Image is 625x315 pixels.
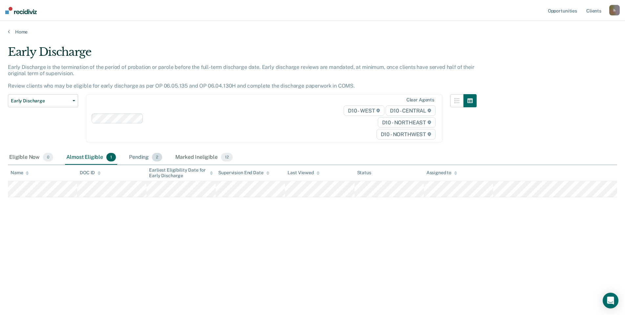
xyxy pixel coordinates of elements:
span: D10 - NORTHEAST [378,117,436,128]
button: h [609,5,620,15]
div: Assigned to [426,170,457,176]
div: DOC ID [80,170,101,176]
span: Early Discharge [11,98,70,104]
div: Clear agents [406,97,434,103]
div: Marked Ineligible12 [174,150,234,165]
span: D10 - NORTHWEST [377,129,436,139]
div: Early Discharge [8,45,477,64]
span: 0 [43,153,53,161]
div: Earliest Eligibility Date for Early Discharge [149,167,213,178]
div: Last Viewed [288,170,319,176]
span: D10 - WEST [344,105,384,116]
img: Recidiviz [5,7,37,14]
span: 2 [152,153,162,161]
div: Name [11,170,29,176]
div: Almost Eligible1 [65,150,117,165]
span: D10 - CENTRAL [386,105,436,116]
div: Open Intercom Messenger [603,293,618,308]
span: 1 [106,153,116,161]
button: Early Discharge [8,94,78,107]
div: Supervision End Date [218,170,269,176]
div: Pending2 [128,150,163,165]
span: 12 [221,153,233,161]
p: Early Discharge is the termination of the period of probation or parole before the full-term disc... [8,64,474,89]
div: Status [357,170,371,176]
div: Eligible Now0 [8,150,54,165]
a: Home [8,29,617,35]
